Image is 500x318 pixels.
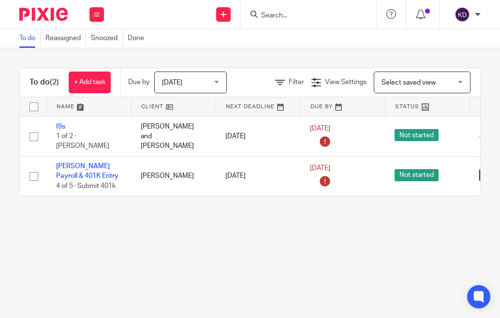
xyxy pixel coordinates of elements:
input: Search [260,12,347,20]
span: Not started [395,129,439,141]
span: [DATE] [310,165,330,172]
span: Filter [289,79,304,86]
td: [PERSON_NAME] [131,156,216,196]
h1: To do [29,77,59,87]
td: [DATE] [216,116,300,156]
span: (2) [50,78,59,86]
td: [DATE] [216,156,300,196]
a: I9s [56,123,65,130]
span: Select saved view [382,79,436,86]
span: [DATE] [310,125,330,132]
a: + Add task [69,72,111,93]
a: Snoozed [91,29,123,48]
img: svg%3E [455,7,470,22]
img: Pixie [19,8,68,21]
p: Due by [128,77,149,87]
span: Not started [395,169,439,181]
a: Reassigned [45,29,86,48]
span: View Settings [325,79,367,86]
a: To do [19,29,41,48]
span: [DATE] [162,79,182,86]
span: 1 of 2 · [PERSON_NAME] [56,133,109,150]
span: Tags [480,104,496,109]
a: [PERSON_NAME] Payroll & 401K Entry [56,163,118,179]
span: 4 of 5 · Submit 401k [56,183,116,189]
td: [PERSON_NAME] and [PERSON_NAME] [131,116,216,156]
a: Done [128,29,149,48]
